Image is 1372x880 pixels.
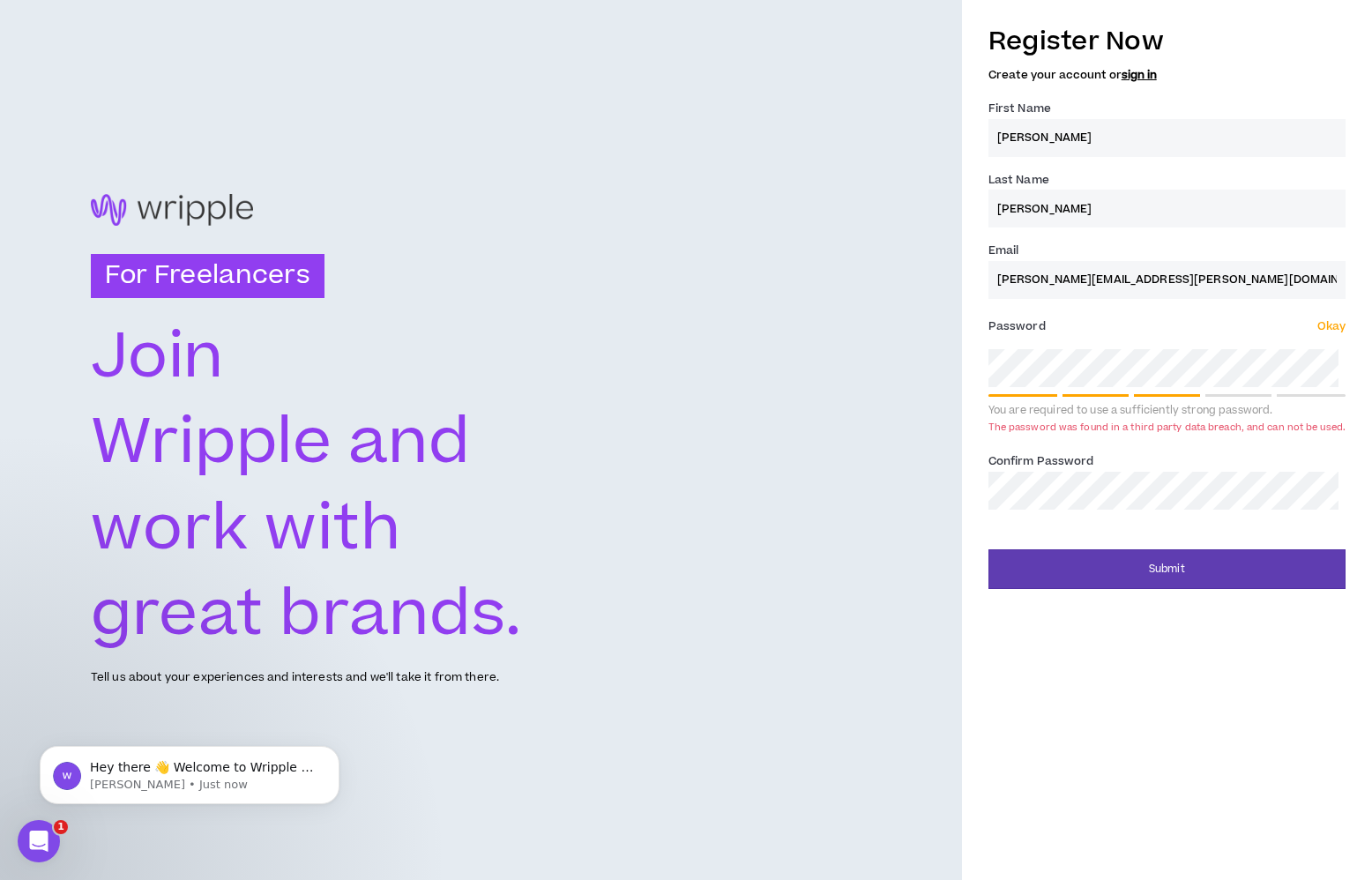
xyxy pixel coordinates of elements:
[91,484,402,574] text: work with
[91,398,471,488] text: Wripple and
[988,421,1346,434] div: The password was found in a third party data breach, and can not be used.
[988,549,1346,589] button: Submit
[91,312,225,402] text: Join
[988,166,1049,194] label: Last Name
[988,119,1346,157] input: First name
[1122,67,1157,83] a: sign in
[988,447,1094,475] label: Confirm Password
[91,669,499,686] p: Tell us about your experiences and interests and we'll take it from there.
[988,23,1346,60] h3: Register Now
[988,236,1019,265] label: Email
[18,820,60,862] iframe: Intercom live chat
[988,261,1346,299] input: Enter Email
[13,709,366,832] iframe: Intercom notifications message
[1317,318,1346,334] span: Okay
[988,190,1346,227] input: Last name
[988,69,1346,81] h5: Create your account or
[988,94,1051,123] label: First Name
[988,404,1346,418] div: You are required to use a sufficiently strong password.
[91,570,522,660] text: great brands.
[91,254,324,298] h3: For Freelancers
[54,820,68,834] span: 1
[988,318,1046,334] span: Password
